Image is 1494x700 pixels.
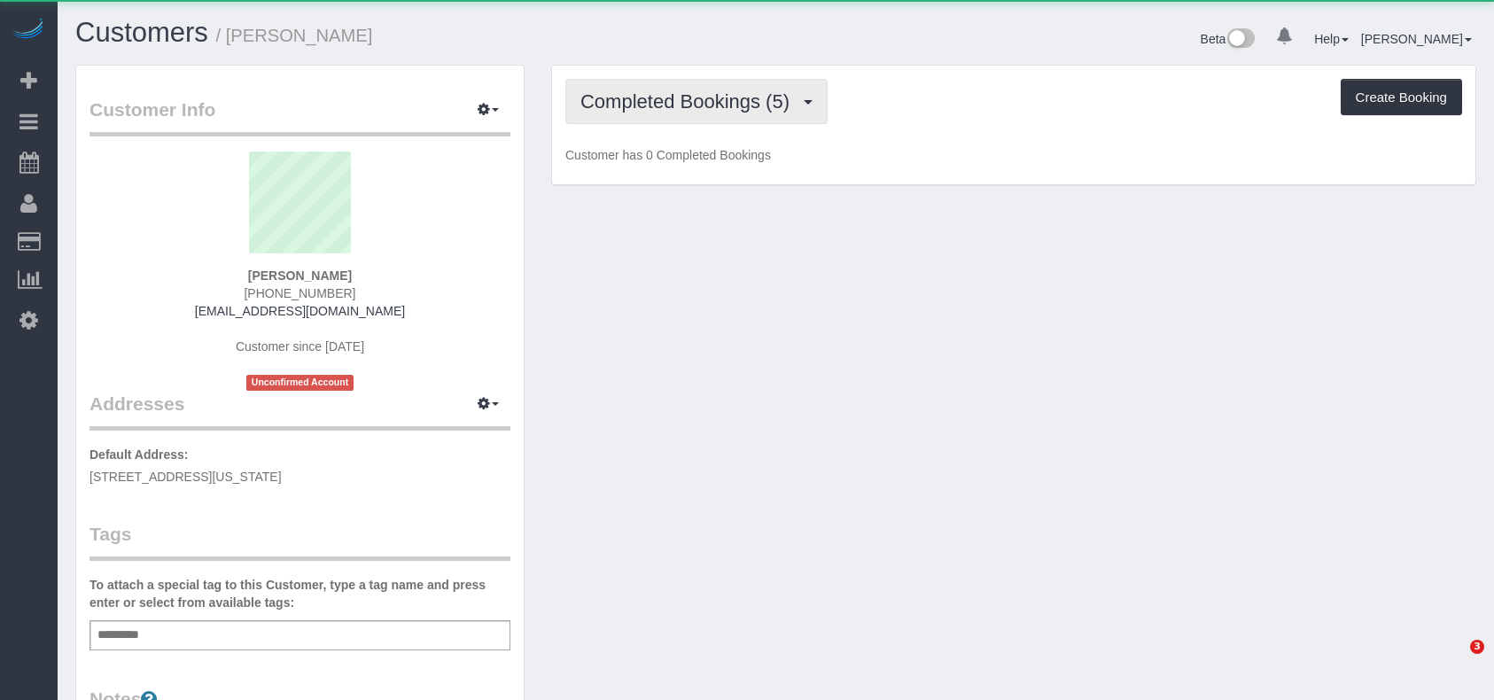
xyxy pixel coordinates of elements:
a: Customers [75,17,208,48]
a: [EMAIL_ADDRESS][DOMAIN_NAME] [195,304,405,318]
img: New interface [1226,28,1255,51]
small: / [PERSON_NAME] [216,26,373,45]
strong: [PERSON_NAME] [248,268,352,283]
a: [PERSON_NAME] [1361,32,1472,46]
a: Beta [1201,32,1256,46]
span: 3 [1470,640,1484,654]
legend: Customer Info [89,97,510,136]
button: Create Booking [1341,79,1462,116]
legend: Tags [89,521,510,561]
button: Completed Bookings (5) [565,79,828,124]
iframe: Intercom live chat [1434,640,1476,682]
span: Unconfirmed Account [246,375,354,390]
a: Help [1314,32,1349,46]
span: [PHONE_NUMBER] [244,286,355,300]
label: Default Address: [89,446,189,463]
span: Customer since [DATE] [236,339,364,354]
span: [STREET_ADDRESS][US_STATE] [89,470,282,484]
label: To attach a special tag to this Customer, type a tag name and press enter or select from availabl... [89,576,510,611]
span: Completed Bookings (5) [580,90,798,113]
p: Customer has 0 Completed Bookings [565,146,1462,164]
img: Automaid Logo [11,18,46,43]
